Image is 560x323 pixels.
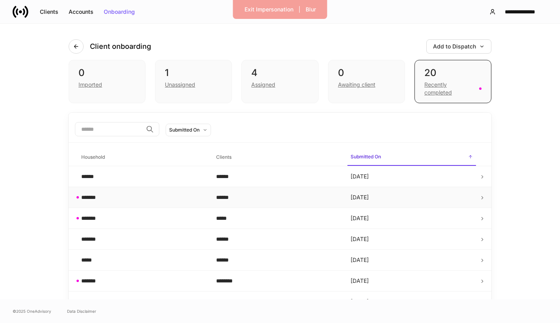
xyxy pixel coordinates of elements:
[213,149,342,165] span: Clients
[40,9,58,15] div: Clients
[344,250,479,271] td: [DATE]
[166,124,211,136] button: Submitted On
[251,67,308,79] div: 4
[306,7,316,12] div: Blur
[433,44,485,49] div: Add to Dispatch
[344,166,479,187] td: [DATE]
[69,9,93,15] div: Accounts
[245,7,293,12] div: Exit Impersonation
[63,6,99,18] button: Accounts
[165,67,222,79] div: 1
[104,9,135,15] div: Onboarding
[338,81,375,89] div: Awaiting client
[344,291,479,312] td: [DATE]
[78,67,136,79] div: 0
[424,67,482,79] div: 20
[426,39,491,54] button: Add to Dispatch
[251,81,275,89] div: Assigned
[78,149,207,165] span: Household
[301,3,321,16] button: Blur
[165,81,195,89] div: Unassigned
[414,60,491,103] div: 20Recently completed
[216,153,231,161] h6: Clients
[424,81,474,97] div: Recently completed
[344,229,479,250] td: [DATE]
[99,6,140,18] button: Onboarding
[90,42,151,51] h4: Client onboarding
[351,153,381,160] h6: Submitted On
[169,126,200,134] div: Submitted On
[239,3,299,16] button: Exit Impersonation
[67,308,96,314] a: Data Disclaimer
[347,149,476,166] span: Submitted On
[81,153,105,161] h6: Household
[344,208,479,229] td: [DATE]
[69,60,146,103] div: 0Imported
[35,6,63,18] button: Clients
[241,60,318,103] div: 4Assigned
[344,187,479,208] td: [DATE]
[155,60,232,103] div: 1Unassigned
[338,67,395,79] div: 0
[328,60,405,103] div: 0Awaiting client
[78,81,102,89] div: Imported
[344,271,479,291] td: [DATE]
[13,308,51,314] span: © 2025 OneAdvisory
